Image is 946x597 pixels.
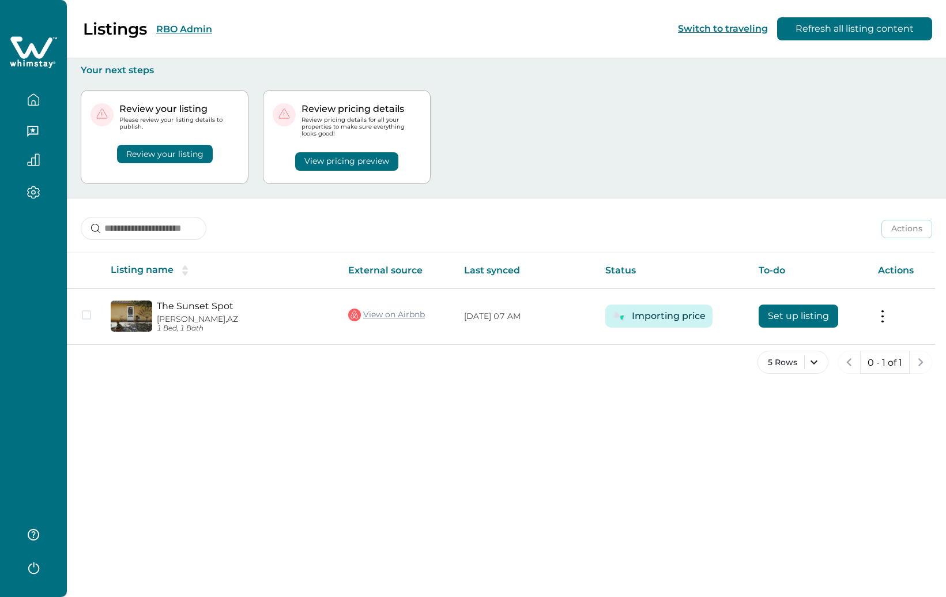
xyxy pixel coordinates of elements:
p: Review your listing [119,103,239,115]
button: next page [909,351,932,374]
p: 1 Bed, 1 Bath [157,324,330,333]
p: Listings [83,19,147,39]
button: Review your listing [117,145,213,163]
button: 0 - 1 of 1 [860,351,910,374]
p: [DATE] 07 AM [464,311,586,322]
button: previous page [838,351,861,374]
button: RBO Admin [156,24,212,35]
p: Review pricing details for all your properties to make sure everything looks good! [301,117,421,138]
a: The Sunset Spot [157,301,330,311]
th: Listing name [101,253,339,288]
p: 0 - 1 of 1 [868,357,902,369]
th: External source [339,253,455,288]
p: Your next steps [81,65,932,76]
button: Importing price [632,305,706,328]
p: Please review your listing details to publish. [119,117,239,130]
th: Last synced [455,253,596,288]
th: Actions [869,253,935,288]
button: Set up listing [759,305,838,328]
button: sorting [174,265,197,276]
th: Status [596,253,749,288]
button: Actions [881,220,932,238]
p: [PERSON_NAME], AZ [157,314,330,324]
button: View pricing preview [295,152,398,171]
button: Refresh all listing content [777,17,932,40]
p: Review pricing details [301,103,421,115]
a: View on Airbnb [348,307,425,322]
button: Switch to traveling [678,23,768,34]
img: propertyImage_The Sunset Spot [111,301,152,332]
th: To-do [749,253,869,288]
img: Timer [612,309,627,324]
button: 5 Rows [757,351,828,374]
